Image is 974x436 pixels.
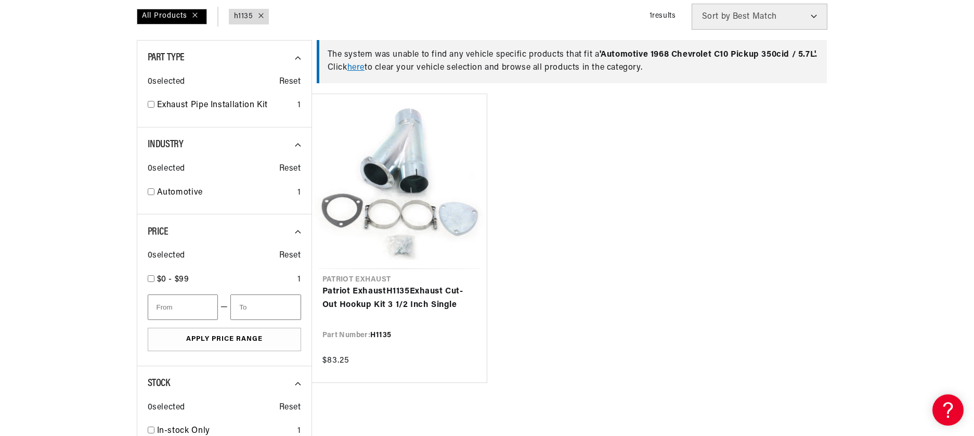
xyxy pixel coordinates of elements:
span: Reset [279,249,301,263]
a: Automotive [157,186,293,200]
span: Part Type [148,53,185,63]
span: ' Automotive 1968 Chevrolet C10 Pickup 350cid / 5.7L '. [600,50,817,59]
span: Sort by [702,12,731,21]
a: h1135 [234,11,253,22]
input: To [230,294,301,320]
button: Apply Price Range [148,328,301,351]
div: All Products [137,9,207,24]
a: here [347,63,365,72]
a: Exhaust Pipe Installation Kit [157,99,293,112]
span: Price [148,227,168,237]
span: — [220,301,228,314]
span: Stock [148,378,170,389]
span: Reset [279,162,301,176]
span: $0 - $99 [157,275,189,284]
a: Patriot ExhaustH1135Exhaust Cut-Out Hookup Kit 3 1/2 Inch Single [322,285,476,312]
span: 0 selected [148,401,185,415]
span: Reset [279,401,301,415]
select: Sort by [692,4,827,30]
div: The system was unable to find any vehicle specific products that fit a Click to clear your vehicl... [317,40,827,83]
input: From [148,294,218,320]
span: 1 results [650,12,676,20]
span: 0 selected [148,162,185,176]
div: 1 [297,273,301,287]
span: 0 selected [148,249,185,263]
span: Industry [148,139,184,150]
span: 0 selected [148,75,185,89]
div: 1 [297,186,301,200]
div: 1 [297,99,301,112]
span: Reset [279,75,301,89]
